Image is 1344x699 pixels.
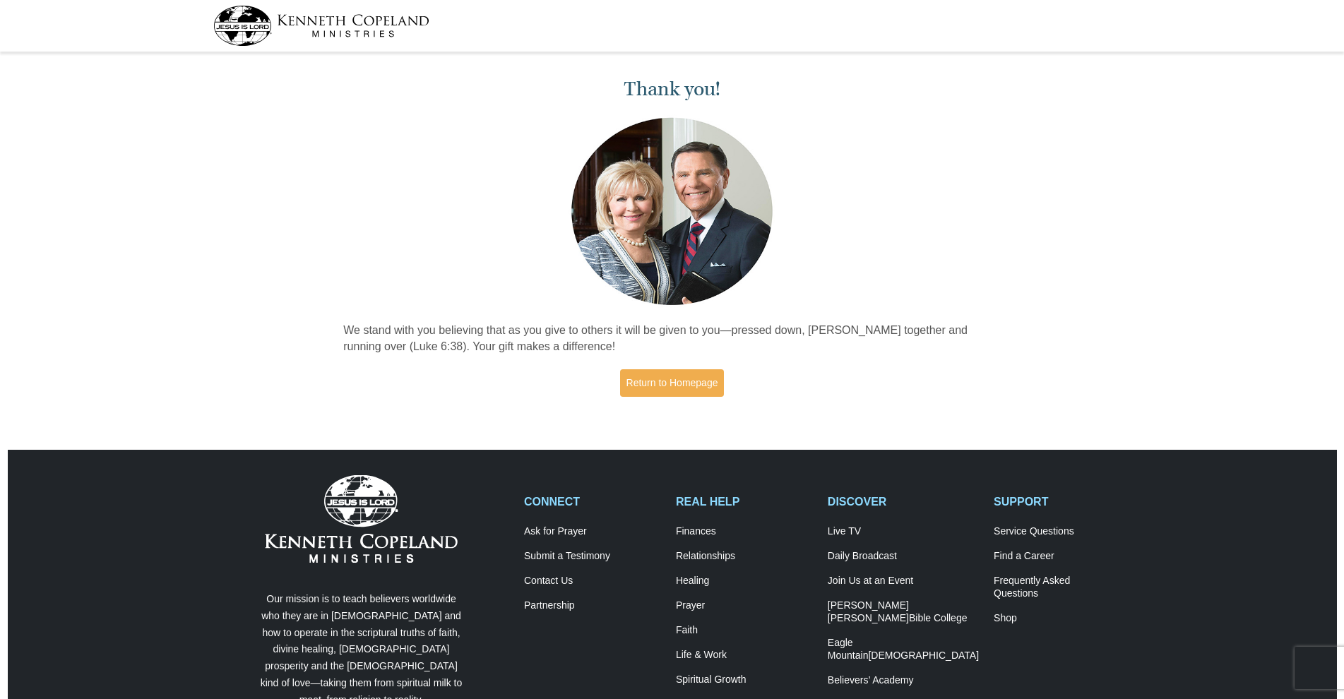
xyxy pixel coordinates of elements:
[994,495,1131,508] h2: SUPPORT
[828,599,979,625] a: [PERSON_NAME] [PERSON_NAME]Bible College
[676,599,813,612] a: Prayer
[676,649,813,662] a: Life & Work
[994,525,1131,538] a: Service Questions
[994,575,1131,600] a: Frequently AskedQuestions
[265,475,458,563] img: Kenneth Copeland Ministries
[676,624,813,637] a: Faith
[828,525,979,538] a: Live TV
[213,6,429,46] img: kcm-header-logo.svg
[828,575,979,587] a: Join Us at an Event
[676,550,813,563] a: Relationships
[524,599,661,612] a: Partnership
[828,495,979,508] h2: DISCOVER
[343,323,1001,355] p: We stand with you believing that as you give to others it will be given to you—pressed down, [PER...
[868,650,979,661] span: [DEMOGRAPHIC_DATA]
[524,575,661,587] a: Contact Us
[676,674,813,686] a: Spiritual Growth
[676,525,813,538] a: Finances
[828,674,979,687] a: Believers’ Academy
[994,612,1131,625] a: Shop
[676,575,813,587] a: Healing
[568,114,776,309] img: Kenneth and Gloria
[620,369,725,397] a: Return to Homepage
[343,78,1001,101] h1: Thank you!
[994,550,1131,563] a: Find a Career
[524,550,661,563] a: Submit a Testimony
[909,612,968,623] span: Bible College
[524,495,661,508] h2: CONNECT
[828,550,979,563] a: Daily Broadcast
[676,495,813,508] h2: REAL HELP
[828,637,979,662] a: Eagle Mountain[DEMOGRAPHIC_DATA]
[524,525,661,538] a: Ask for Prayer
